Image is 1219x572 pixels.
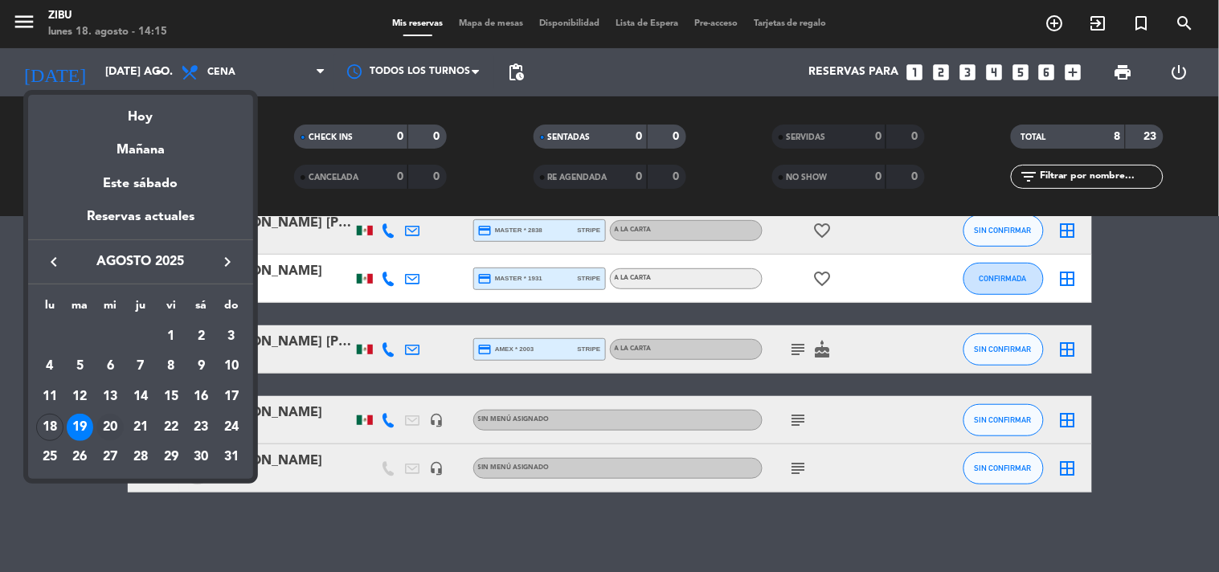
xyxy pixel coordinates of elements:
div: 5 [67,353,94,380]
i: keyboard_arrow_left [44,252,63,272]
td: 30 de agosto de 2025 [186,442,217,472]
td: 21 de agosto de 2025 [125,412,156,443]
td: 7 de agosto de 2025 [125,351,156,382]
div: 28 [127,443,154,471]
td: 5 de agosto de 2025 [65,351,96,382]
td: AGO. [35,321,156,352]
th: sábado [186,296,217,321]
div: 18 [36,414,63,441]
div: Mañana [28,128,253,161]
td: 11 de agosto de 2025 [35,382,65,412]
div: Hoy [28,95,253,128]
td: 9 de agosto de 2025 [186,351,217,382]
td: 18 de agosto de 2025 [35,412,65,443]
div: 20 [96,414,124,441]
td: 24 de agosto de 2025 [216,412,247,443]
td: 20 de agosto de 2025 [95,412,125,443]
th: miércoles [95,296,125,321]
div: 12 [67,383,94,411]
div: 6 [96,353,124,380]
div: 31 [218,443,245,471]
div: 23 [187,414,215,441]
div: 2 [187,323,215,350]
td: 28 de agosto de 2025 [125,442,156,472]
i: keyboard_arrow_right [218,252,237,272]
div: 11 [36,383,63,411]
div: Este sábado [28,161,253,206]
div: Reservas actuales [28,206,253,239]
div: 22 [157,414,185,441]
div: 3 [218,323,245,350]
td: 19 de agosto de 2025 [65,412,96,443]
div: 16 [187,383,215,411]
td: 10 de agosto de 2025 [216,351,247,382]
div: 19 [67,414,94,441]
div: 29 [157,443,185,471]
td: 29 de agosto de 2025 [156,442,186,472]
td: 25 de agosto de 2025 [35,442,65,472]
td: 4 de agosto de 2025 [35,351,65,382]
th: jueves [125,296,156,321]
div: 25 [36,443,63,471]
td: 26 de agosto de 2025 [65,442,96,472]
button: keyboard_arrow_right [213,251,242,272]
div: 14 [127,383,154,411]
div: 4 [36,353,63,380]
div: 26 [67,443,94,471]
div: 30 [187,443,215,471]
div: 15 [157,383,185,411]
th: lunes [35,296,65,321]
div: 7 [127,353,154,380]
div: 1 [157,323,185,350]
div: 13 [96,383,124,411]
div: 9 [187,353,215,380]
td: 17 de agosto de 2025 [216,382,247,412]
td: 12 de agosto de 2025 [65,382,96,412]
div: 27 [96,443,124,471]
td: 16 de agosto de 2025 [186,382,217,412]
th: martes [65,296,96,321]
td: 3 de agosto de 2025 [216,321,247,352]
td: 23 de agosto de 2025 [186,412,217,443]
td: 14 de agosto de 2025 [125,382,156,412]
button: keyboard_arrow_left [39,251,68,272]
td: 22 de agosto de 2025 [156,412,186,443]
div: 17 [218,383,245,411]
td: 27 de agosto de 2025 [95,442,125,472]
div: 24 [218,414,245,441]
td: 8 de agosto de 2025 [156,351,186,382]
td: 2 de agosto de 2025 [186,321,217,352]
div: 8 [157,353,185,380]
div: 21 [127,414,154,441]
td: 13 de agosto de 2025 [95,382,125,412]
th: viernes [156,296,186,321]
td: 31 de agosto de 2025 [216,442,247,472]
div: 10 [218,353,245,380]
td: 1 de agosto de 2025 [156,321,186,352]
td: 15 de agosto de 2025 [156,382,186,412]
td: 6 de agosto de 2025 [95,351,125,382]
span: agosto 2025 [68,251,213,272]
th: domingo [216,296,247,321]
